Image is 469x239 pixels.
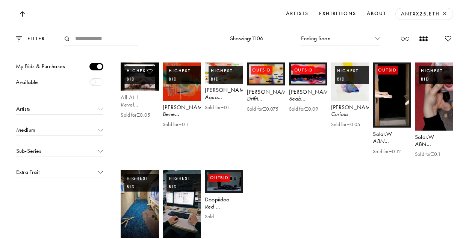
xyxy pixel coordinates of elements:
[289,62,327,166] a: [PERSON_NAME]Seabed SerenadeSold forΞ0.09
[442,11,448,17] button: ×
[331,110,369,119] div: Curious
[16,105,30,113] p: Artists
[98,108,103,110] img: Chevron
[415,134,434,140] b: Solar.W
[16,62,65,71] span: My Bids & Purchases
[373,137,411,146] div: ABNDND SIM 21: EDGE-PUFF PROTOCOL
[284,8,310,20] a: Artists
[331,62,369,166] a: [PERSON_NAME]CuriousSold forΞ0.05
[163,104,207,111] b: [PERSON_NAME]
[16,147,42,155] p: Sub-Series
[415,151,441,157] p: Sold for Ξ 0.1
[205,104,231,110] p: Sold for Ξ 0.1
[163,110,201,119] div: Beneath Red
[121,94,139,101] b: All-AI-1
[289,106,319,112] p: Sold for Ξ 0.09
[16,36,22,41] img: filter.0e669ffe.svg
[318,8,358,20] a: Exhibitions
[205,93,243,102] div: Aquatic Ballet
[205,203,243,211] div: Red Comb of the Black Double
[98,171,103,174] img: Chevron
[163,122,189,128] p: Sold for Ξ 0.1
[205,87,249,93] b: [PERSON_NAME]
[415,62,453,166] a: Solar.WABNDND SIM 32: TACTILE DMSold forΞ0.1
[373,148,401,154] p: Sold for Ξ 0.12
[247,95,285,103] div: Drifting Souls
[289,95,327,103] div: Seabed Serenade
[230,35,263,43] p: Showing: 1106
[16,168,39,177] p: Extra Trait
[121,62,159,166] a: All-AI-1Revelation LoopSold forΞ0.05
[64,32,138,46] input: Search
[16,126,35,134] p: Medium
[205,214,214,220] p: Sold
[331,104,375,111] b: [PERSON_NAME]
[247,88,291,95] b: [PERSON_NAME]
[399,8,449,19] a: antxx25.eth ×
[98,150,103,152] img: Chevron
[247,106,279,112] p: Sold for Ξ 0.075
[22,35,45,43] p: FILTER
[121,101,159,109] div: Revelation Loop
[121,112,150,118] p: Sold for Ξ 0.05
[373,62,411,166] a: Solar.WABNDND SIM 21: EDGE-PUFF PROTOCOLSold forΞ0.12
[16,78,38,87] span: Available
[375,37,380,40] img: Chevron
[289,88,333,95] b: [PERSON_NAME]
[98,129,103,131] img: Chevron
[163,62,201,166] a: [PERSON_NAME]Beneath RedSold forΞ0.1
[331,122,361,128] p: Sold for Ξ 0.05
[373,131,392,137] b: Solar.W
[247,62,285,166] a: [PERSON_NAME]Drifting SoulsSold forΞ0.075
[20,11,25,17] img: Top
[205,62,243,166] a: [PERSON_NAME]Aquatic BalletSold forΞ0.1
[365,8,388,20] a: About
[415,140,453,149] div: ABNDND SIM 32: TACTILE DM
[205,196,229,203] b: Doopiidoo
[301,32,380,46] div: Ending Soon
